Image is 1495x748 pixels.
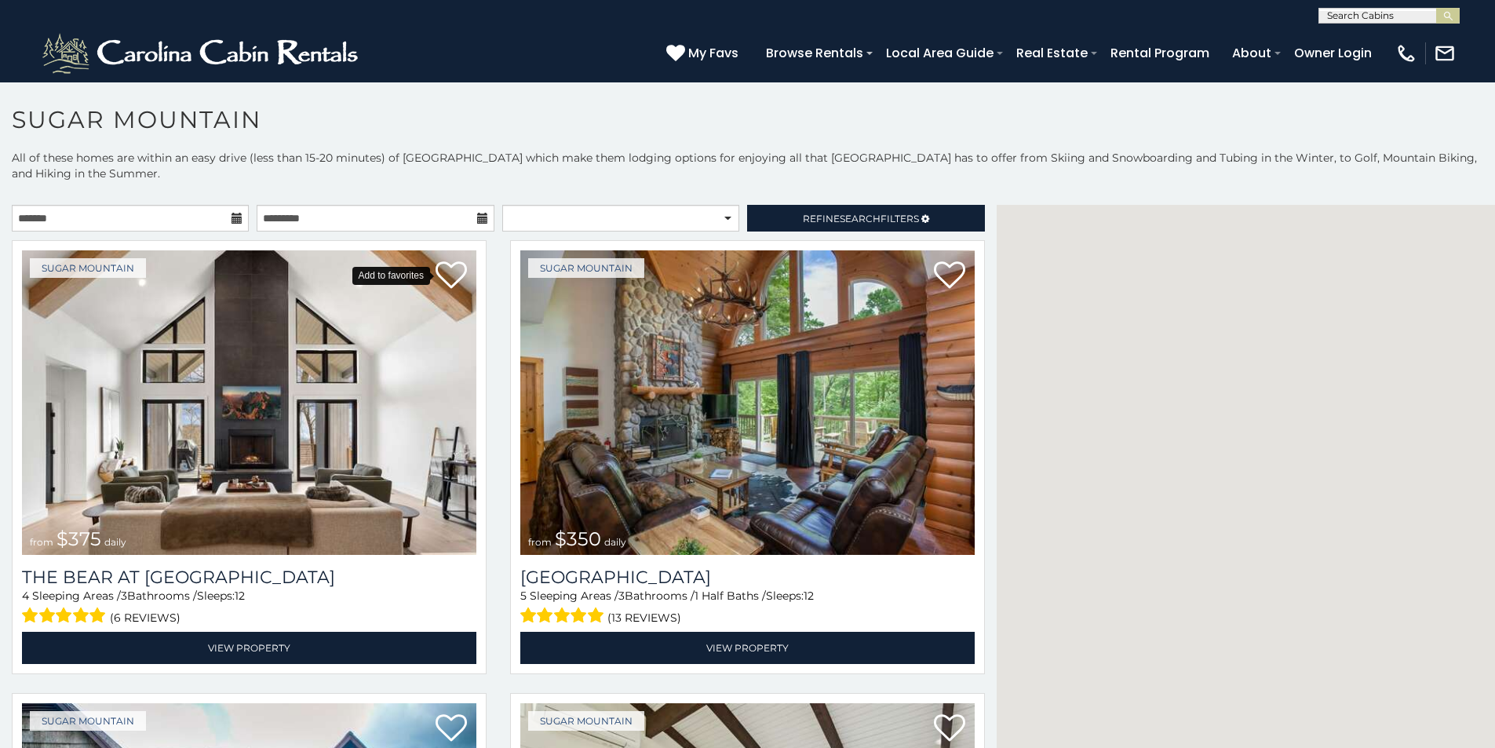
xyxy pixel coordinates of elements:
[555,527,601,550] span: $350
[1224,39,1279,67] a: About
[22,250,476,555] img: The Bear At Sugar Mountain
[22,588,476,628] div: Sleeping Areas / Bathrooms / Sleeps:
[528,258,644,278] a: Sugar Mountain
[840,213,881,224] span: Search
[803,213,919,224] span: Refine Filters
[30,536,53,548] span: from
[436,713,467,746] a: Add to favorites
[878,39,1001,67] a: Local Area Guide
[30,258,146,278] a: Sugar Mountain
[618,589,625,603] span: 3
[22,250,476,555] a: The Bear At Sugar Mountain from $375 daily
[110,608,180,628] span: (6 reviews)
[934,260,965,293] a: Add to favorites
[804,589,814,603] span: 12
[528,711,644,731] a: Sugar Mountain
[758,39,871,67] a: Browse Rentals
[39,30,365,77] img: White-1-2.png
[352,267,430,285] div: Add to favorites
[520,250,975,555] img: Grouse Moor Lodge
[528,536,552,548] span: from
[1395,42,1417,64] img: phone-regular-white.png
[520,567,975,588] a: [GEOGRAPHIC_DATA]
[104,536,126,548] span: daily
[520,567,975,588] h3: Grouse Moor Lodge
[22,567,476,588] h3: The Bear At Sugar Mountain
[121,589,127,603] span: 3
[666,43,742,64] a: My Favs
[520,250,975,555] a: Grouse Moor Lodge from $350 daily
[1103,39,1217,67] a: Rental Program
[747,205,984,232] a: RefineSearchFilters
[1434,42,1456,64] img: mail-regular-white.png
[22,567,476,588] a: The Bear At [GEOGRAPHIC_DATA]
[520,632,975,664] a: View Property
[607,608,681,628] span: (13 reviews)
[22,632,476,664] a: View Property
[1008,39,1096,67] a: Real Estate
[235,589,245,603] span: 12
[520,588,975,628] div: Sleeping Areas / Bathrooms / Sleeps:
[1286,39,1380,67] a: Owner Login
[934,713,965,746] a: Add to favorites
[695,589,766,603] span: 1 Half Baths /
[604,536,626,548] span: daily
[520,589,527,603] span: 5
[57,527,101,550] span: $375
[22,589,29,603] span: 4
[688,43,738,63] span: My Favs
[30,711,146,731] a: Sugar Mountain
